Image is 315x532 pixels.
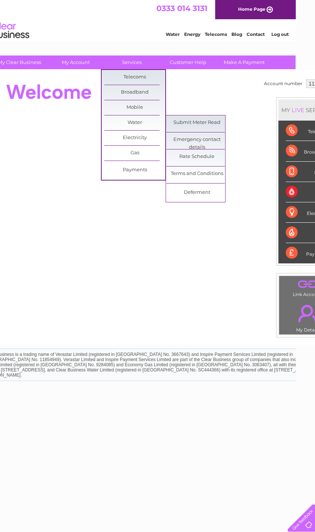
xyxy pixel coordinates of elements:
a: Deferment [166,185,227,200]
a: Telecoms [224,31,246,37]
a: Customer Help [157,55,219,69]
img: logo.png [11,19,49,42]
a: Log out [291,31,308,37]
a: Energy [203,31,220,37]
a: Submit Meter Read [166,115,227,130]
a: 0333 014 3131 [176,4,227,13]
a: My Account [45,55,106,69]
a: Water [104,115,165,130]
a: Telecoms [104,70,165,85]
a: Water [185,31,199,37]
a: Gas [104,146,165,161]
a: Mobile [104,100,165,115]
a: Broadband [104,85,165,100]
a: Services [101,55,162,69]
a: Payments [104,163,165,178]
a: Contact [266,31,284,37]
a: Emergency contact details [166,132,227,147]
a: Terms and Conditions [166,166,227,181]
td: Account number [262,77,304,90]
a: Blog [251,31,261,37]
a: Make A Payment [214,55,275,69]
a: Electricity [104,131,165,145]
div: LIVE [290,107,306,114]
a: Rate Schedule [166,149,227,164]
